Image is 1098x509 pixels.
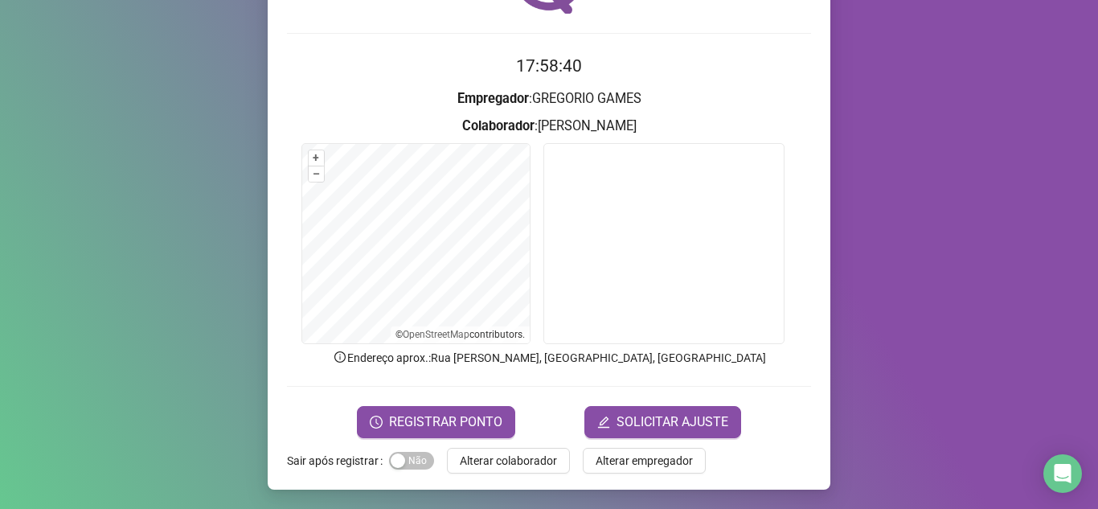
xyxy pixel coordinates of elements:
[287,448,389,474] label: Sair após registrar
[287,116,811,137] h3: : [PERSON_NAME]
[357,406,515,438] button: REGISTRAR PONTO
[370,416,383,429] span: clock-circle
[617,413,728,432] span: SOLICITAR AJUSTE
[403,329,469,340] a: OpenStreetMap
[309,166,324,182] button: –
[309,150,324,166] button: +
[460,452,557,470] span: Alterar colaborador
[462,118,535,133] strong: Colaborador
[395,329,525,340] li: © contributors.
[583,448,706,474] button: Alterar empregador
[1043,454,1082,493] div: Open Intercom Messenger
[516,56,582,76] time: 17:58:40
[287,88,811,109] h3: : GREGORIO GAMES
[447,448,570,474] button: Alterar colaborador
[596,452,693,470] span: Alterar empregador
[597,416,610,429] span: edit
[389,413,502,432] span: REGISTRAR PONTO
[457,91,529,106] strong: Empregador
[584,406,741,438] button: editSOLICITAR AJUSTE
[287,349,811,367] p: Endereço aprox. : Rua [PERSON_NAME], [GEOGRAPHIC_DATA], [GEOGRAPHIC_DATA]
[333,350,347,364] span: info-circle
